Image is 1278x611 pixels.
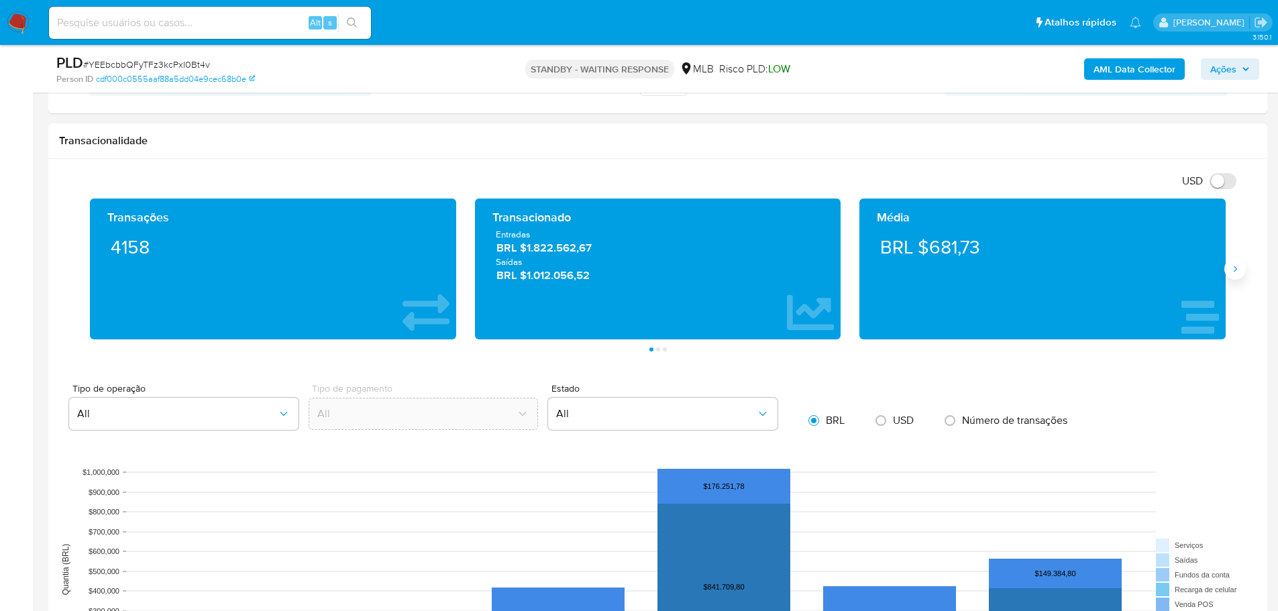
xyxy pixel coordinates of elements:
span: Alt [310,16,321,29]
span: 3.150.1 [1253,32,1271,42]
span: s [328,16,332,29]
button: AML Data Collector [1084,58,1185,80]
button: search-icon [338,13,366,32]
h1: Transacionalidade [59,134,1257,148]
span: LOW [768,61,790,76]
p: lucas.portella@mercadolivre.com [1173,16,1249,29]
span: Atalhos rápidos [1045,15,1116,30]
div: MLB [680,62,714,76]
a: cdf000c0555aaf88a5dd04e9cec68b0e [96,73,255,85]
b: AML Data Collector [1094,58,1175,80]
span: Ações [1210,58,1236,80]
span: Risco PLD: [719,62,790,76]
a: Notificações [1130,17,1141,28]
button: Ações [1201,58,1259,80]
span: # YEEbcbbQFyTFz3kcPxI0Bt4v [83,58,210,71]
b: PLD [56,52,83,73]
input: Pesquise usuários ou casos... [49,14,371,32]
p: STANDBY - WAITING RESPONSE [525,60,674,78]
b: Person ID [56,73,93,85]
a: Sair [1254,15,1268,30]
